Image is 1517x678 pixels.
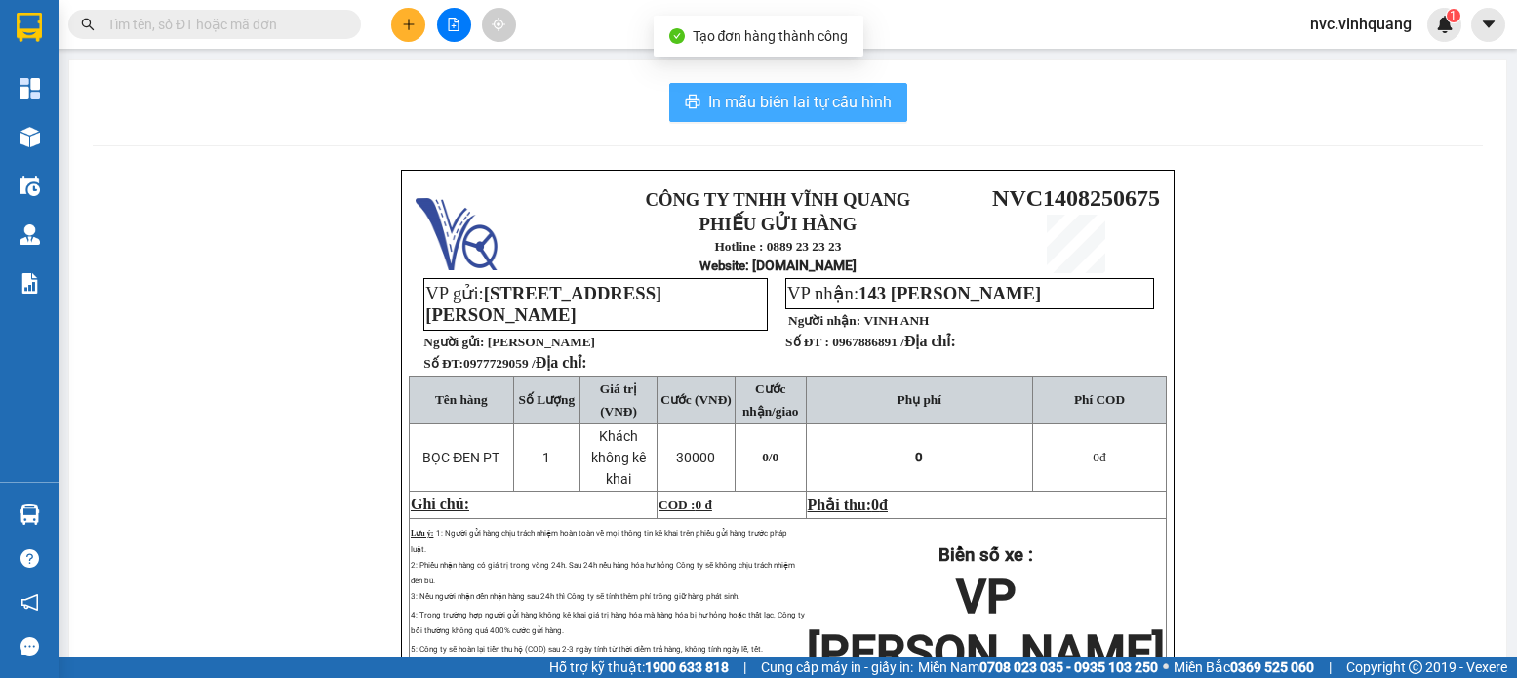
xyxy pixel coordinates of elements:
[660,392,732,407] span: Cước (VNĐ)
[761,657,913,678] span: Cung cấp máy in - giấy in:
[492,18,505,31] span: aim
[20,127,40,147] img: warehouse-icon
[742,381,799,419] span: Cước nhận/giao
[411,496,469,512] span: Ghi chú:
[699,258,857,273] strong: : [DOMAIN_NAME]
[695,498,711,512] span: 0 đ
[423,356,586,371] strong: Số ĐT:
[992,185,1160,211] span: NVC1408250675
[549,657,729,678] span: Hỗ trợ kỹ thuật:
[488,335,595,349] span: [PERSON_NAME]
[20,549,39,568] span: question-circle
[693,28,849,44] span: Tạo đơn hàng thành công
[542,450,550,465] span: 1
[669,28,685,44] span: check-circle
[518,392,575,407] span: Số Lượng
[411,529,787,554] span: 1: Người gửi hàng chịu trách nhiệm hoàn toàn về mọi thông tin kê khai trên phiếu gửi hàng trước p...
[1074,392,1125,407] span: Phí COD
[808,497,888,513] span: Phải thu:
[863,313,929,328] span: VINH ANH
[785,335,829,349] strong: Số ĐT :
[20,637,39,656] span: message
[1093,450,1099,464] span: 0
[411,592,739,601] span: 3: Nếu người nhận đến nhận hàng sau 24h thì Công ty sẽ tính thêm phí trông giữ hàng phát sinh.
[1093,450,1105,464] span: đ
[425,283,661,325] span: [STREET_ADDRESS][PERSON_NAME]
[708,90,892,114] span: In mẫu biên lai tự cấu hình
[938,544,1033,566] strong: Biển số xe :
[773,450,779,464] span: 0
[81,18,95,31] span: search
[915,450,923,464] span: 0
[20,176,40,196] img: warehouse-icon
[422,450,499,465] span: BỌC ĐEN PT
[1230,659,1314,675] strong: 0369 525 060
[788,313,860,328] strong: Người nhận:
[645,659,729,675] strong: 1900 633 818
[1436,16,1454,33] img: icon-new-feature
[591,428,646,487] span: Khách không kê khai
[447,18,460,31] span: file-add
[411,529,433,538] span: Lưu ý:
[402,18,416,31] span: plus
[659,498,712,512] span: COD :
[699,214,858,234] strong: PHIẾU GỬI HÀNG
[425,283,661,325] span: VP gửi:
[411,561,795,585] span: 2: Phiếu nhận hàng có giá trị trong vòng 24h. Sau 24h nếu hàng hóa hư hỏng Công ty sẽ không chịu ...
[676,450,715,465] span: 30000
[1450,9,1457,22] span: 1
[17,13,42,42] img: logo-vxr
[699,259,745,273] span: Website
[20,504,40,525] img: warehouse-icon
[391,8,425,42] button: plus
[762,450,778,464] span: 0/
[20,78,40,99] img: dashboard-icon
[20,273,40,294] img: solution-icon
[871,497,879,513] span: 0
[879,497,888,513] span: đ
[20,593,39,612] span: notification
[832,335,956,349] span: 0967886891 /
[20,224,40,245] img: warehouse-icon
[685,94,700,112] span: printer
[898,392,941,407] span: Phụ phí
[714,239,841,254] strong: Hotline : 0889 23 23 23
[437,8,471,42] button: file-add
[482,8,516,42] button: aim
[1480,16,1497,33] span: caret-down
[918,657,1158,678] span: Miền Nam
[669,83,907,122] button: printerIn mẫu biên lai tự cấu hình
[416,188,498,270] img: logo
[645,189,910,210] strong: CÔNG TY TNHH VĨNH QUANG
[1174,657,1314,678] span: Miền Bắc
[1295,12,1427,36] span: nvc.vinhquang
[1329,657,1332,678] span: |
[743,657,746,678] span: |
[435,392,488,407] span: Tên hàng
[1471,8,1505,42] button: caret-down
[979,659,1158,675] strong: 0708 023 035 - 0935 103 250
[600,381,637,419] span: Giá trị (VNĐ)
[1163,663,1169,671] span: ⚪️
[463,356,587,371] span: 0977729059 /
[1409,660,1422,674] span: copyright
[107,14,338,35] input: Tìm tên, số ĐT hoặc mã đơn
[536,354,587,371] span: Địa chỉ:
[423,335,484,349] strong: Người gửi:
[904,333,956,349] span: Địa chỉ:
[858,283,1041,303] span: 143 [PERSON_NAME]
[1447,9,1460,22] sup: 1
[787,283,1041,303] span: VP nhận:
[411,611,805,635] span: 4: Trong trường hợp người gửi hàng không kê khai giá trị hàng hóa mà hàng hóa bị hư hỏng hoặc thấ...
